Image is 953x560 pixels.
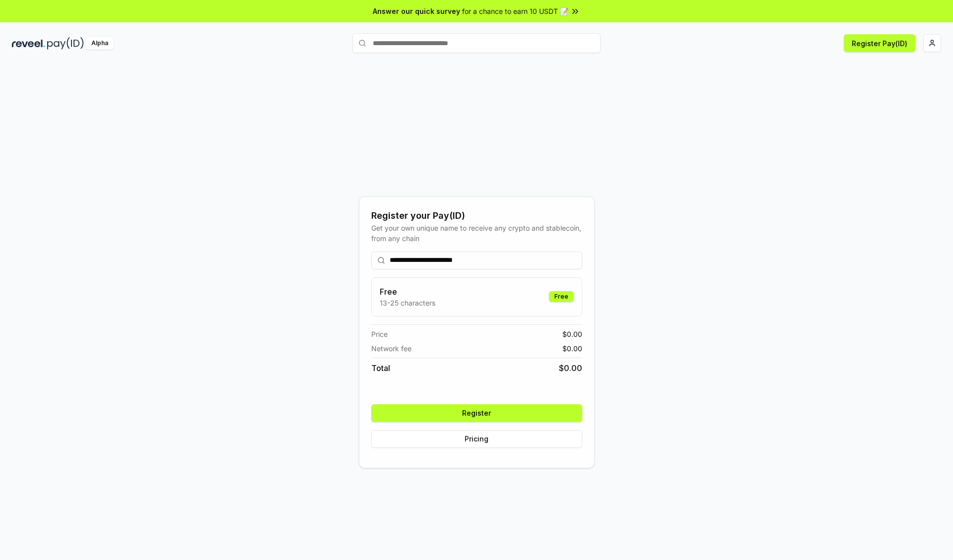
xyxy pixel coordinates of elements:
[380,286,435,298] h3: Free
[371,209,582,223] div: Register your Pay(ID)
[562,329,582,339] span: $ 0.00
[86,37,114,50] div: Alpha
[373,6,460,16] span: Answer our quick survey
[380,298,435,308] p: 13-25 characters
[462,6,568,16] span: for a chance to earn 10 USDT 📝
[844,34,915,52] button: Register Pay(ID)
[12,37,45,50] img: reveel_dark
[47,37,84,50] img: pay_id
[549,291,574,302] div: Free
[371,404,582,422] button: Register
[371,343,411,354] span: Network fee
[371,329,388,339] span: Price
[562,343,582,354] span: $ 0.00
[371,223,582,244] div: Get your own unique name to receive any crypto and stablecoin, from any chain
[371,430,582,448] button: Pricing
[559,362,582,374] span: $ 0.00
[371,362,390,374] span: Total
